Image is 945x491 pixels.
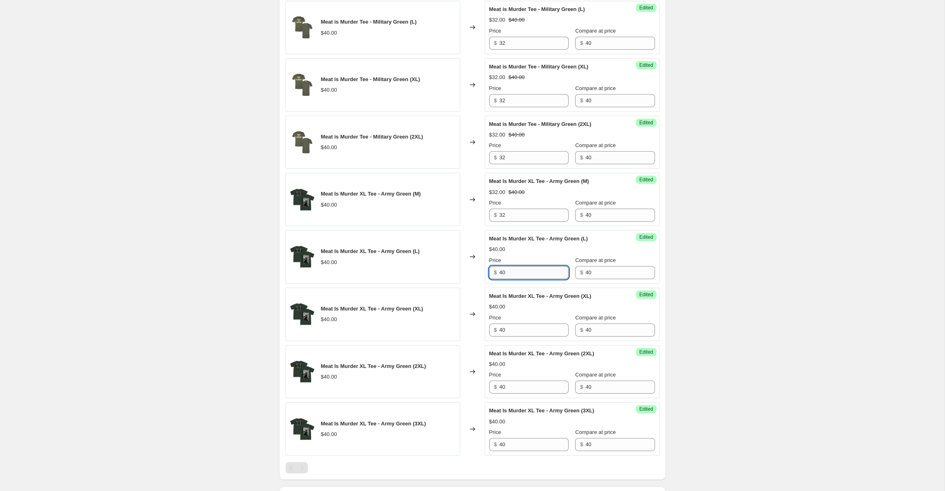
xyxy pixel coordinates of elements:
[489,85,501,91] span: Price
[575,429,616,435] span: Compare at price
[575,28,616,34] span: Compare at price
[290,417,314,441] img: MORR_MIM_XL_Tee_Comp_80x.png
[321,19,417,25] span: Meat is Murder Tee - Military Green (L)
[489,178,589,184] span: Meat Is Murder XL Tee - Army Green (M)
[321,248,420,254] span: Meat Is Murder XL Tee - Army Green (L)
[489,303,505,311] div: $40.00
[489,200,501,206] span: Price
[489,73,505,81] div: $32.00
[639,176,653,183] span: Edited
[321,306,423,312] span: Meat Is Murder XL Tee - Army Green (XL)
[489,28,501,34] span: Price
[321,86,337,94] div: $40.00
[580,212,583,218] span: $
[321,191,421,197] span: Meat Is Murder XL Tee - Army Green (M)
[639,62,653,68] span: Edited
[575,85,616,91] span: Compare at price
[575,257,616,263] span: Compare at price
[580,154,583,161] span: $
[321,143,337,152] div: $40.00
[489,6,585,12] span: Meat is Murder Tee - Military Green (L)
[290,187,314,212] img: MORR_MIM_XL_Tee_Comp_80x.png
[508,131,525,139] strike: $40.00
[489,315,501,321] span: Price
[494,441,497,447] span: $
[489,131,505,139] div: $32.00
[321,363,426,369] span: Meat Is Murder XL Tee - Army Green (2XL)
[321,134,423,140] span: Meat is Murder Tee - Military Green (2XL)
[321,373,337,381] div: $40.00
[575,315,616,321] span: Compare at price
[321,29,337,37] div: $40.00
[489,418,505,426] div: $40.00
[286,462,308,473] nav: Pagination
[489,64,589,70] span: Meat is Murder Tee - Military Green (XL)
[494,154,497,161] span: $
[489,188,505,196] div: $32.00
[494,384,497,390] span: $
[321,76,420,82] span: Meat is Murder Tee - Military Green (XL)
[489,293,591,299] span: Meat Is Murder XL Tee - Army Green (XL)
[489,429,501,435] span: Price
[639,406,653,412] span: Edited
[489,16,505,24] div: $32.00
[575,372,616,378] span: Compare at price
[639,291,653,298] span: Edited
[575,200,616,206] span: Compare at price
[489,245,505,253] div: $40.00
[489,236,588,242] span: Meat Is Murder XL Tee - Army Green (L)
[639,119,653,126] span: Edited
[290,302,314,326] img: MORR_MIM_XL_Tee_Comp_80x.png
[580,40,583,46] span: $
[580,97,583,103] span: $
[508,16,525,24] strike: $40.00
[489,360,505,368] div: $40.00
[290,15,314,40] img: MORRISSEY_MIM_TEE_2048x2048_b31ddf89-a11c-4568-9299-0f08a8186801_80x.webp
[639,349,653,355] span: Edited
[575,142,616,148] span: Compare at price
[580,327,583,333] span: $
[290,130,314,154] img: MORRISSEY_MIM_TEE_2048x2048_b31ddf89-a11c-4568-9299-0f08a8186801_80x.webp
[290,73,314,97] img: MORRISSEY_MIM_TEE_2048x2048_b31ddf89-a11c-4568-9299-0f08a8186801_80x.webp
[489,121,591,127] span: Meat is Murder Tee - Military Green (2XL)
[321,201,337,209] div: $40.00
[639,234,653,240] span: Edited
[489,372,501,378] span: Price
[290,244,314,269] img: MORR_MIM_XL_Tee_Comp_80x.png
[494,269,497,275] span: $
[321,430,337,438] div: $40.00
[290,359,314,384] img: MORR_MIM_XL_Tee_Comp_80x.png
[494,327,497,333] span: $
[321,315,337,324] div: $40.00
[489,407,594,414] span: Meat Is Murder XL Tee - Army Green (3XL)
[580,384,583,390] span: $
[508,188,525,196] strike: $40.00
[494,40,497,46] span: $
[489,142,501,148] span: Price
[321,258,337,266] div: $40.00
[489,257,501,263] span: Price
[489,350,594,357] span: Meat Is Murder XL Tee - Army Green (2XL)
[494,212,497,218] span: $
[494,97,497,103] span: $
[580,269,583,275] span: $
[639,4,653,11] span: Edited
[580,441,583,447] span: $
[508,73,525,81] strike: $40.00
[321,421,426,427] span: Meat Is Murder XL Tee - Army Green (3XL)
